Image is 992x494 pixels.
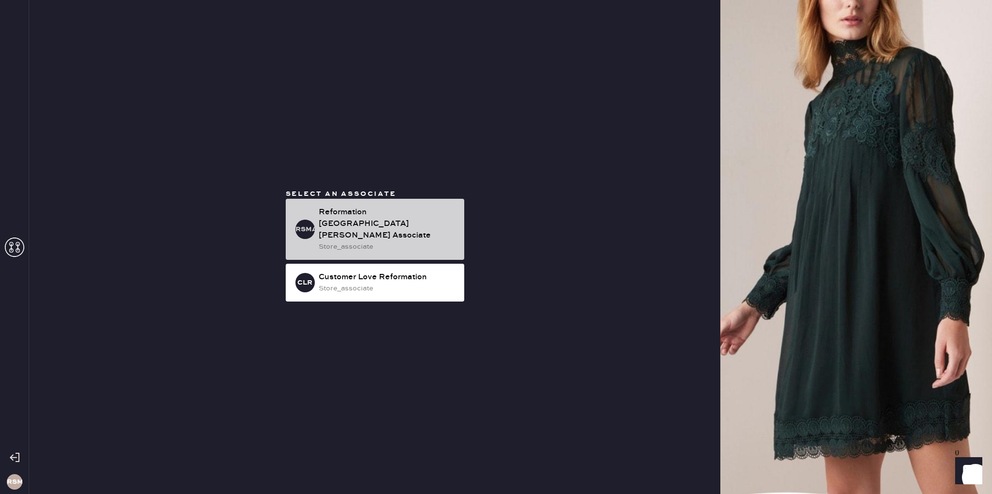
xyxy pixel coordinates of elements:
span: Select an associate [286,190,396,198]
div: Customer Love Reformation [319,271,456,283]
h3: RSMA [295,226,315,233]
iframe: Front Chat [946,450,988,492]
div: store_associate [319,241,456,252]
div: Reformation [GEOGRAPHIC_DATA][PERSON_NAME] Associate [319,207,456,241]
div: store_associate [319,283,456,294]
h3: RSM [7,478,22,485]
h3: CLR [297,279,312,286]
